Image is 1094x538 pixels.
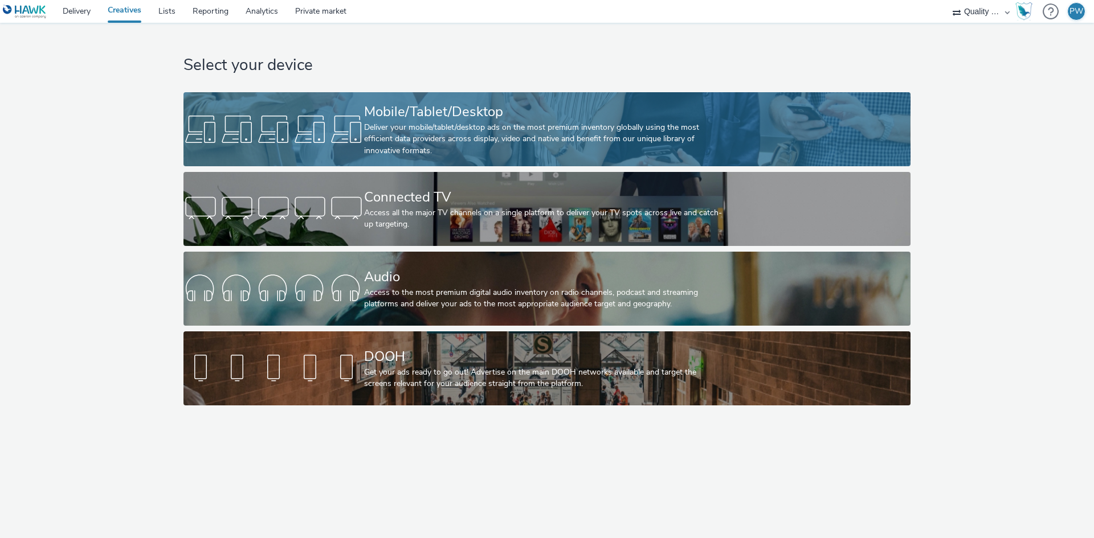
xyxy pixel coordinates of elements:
[3,5,47,19] img: undefined Logo
[364,347,725,367] div: DOOH
[364,287,725,310] div: Access to the most premium digital audio inventory on radio channels, podcast and streaming platf...
[364,122,725,157] div: Deliver your mobile/tablet/desktop ads on the most premium inventory globally using the most effi...
[364,367,725,390] div: Get your ads ready to go out! Advertise on the main DOOH networks available and target the screen...
[364,102,725,122] div: Mobile/Tablet/Desktop
[1015,2,1032,20] img: Hawk Academy
[183,92,910,166] a: Mobile/Tablet/DesktopDeliver your mobile/tablet/desktop ads on the most premium inventory globall...
[364,207,725,231] div: Access all the major TV channels on a single platform to deliver your TV spots across live and ca...
[183,331,910,405] a: DOOHGet your ads ready to go out! Advertise on the main DOOH networks available and target the sc...
[364,267,725,287] div: Audio
[1015,2,1037,20] a: Hawk Academy
[1069,3,1083,20] div: PW
[183,252,910,326] a: AudioAccess to the most premium digital audio inventory on radio channels, podcast and streaming ...
[183,55,910,76] h1: Select your device
[364,187,725,207] div: Connected TV
[183,172,910,246] a: Connected TVAccess all the major TV channels on a single platform to deliver your TV spots across...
